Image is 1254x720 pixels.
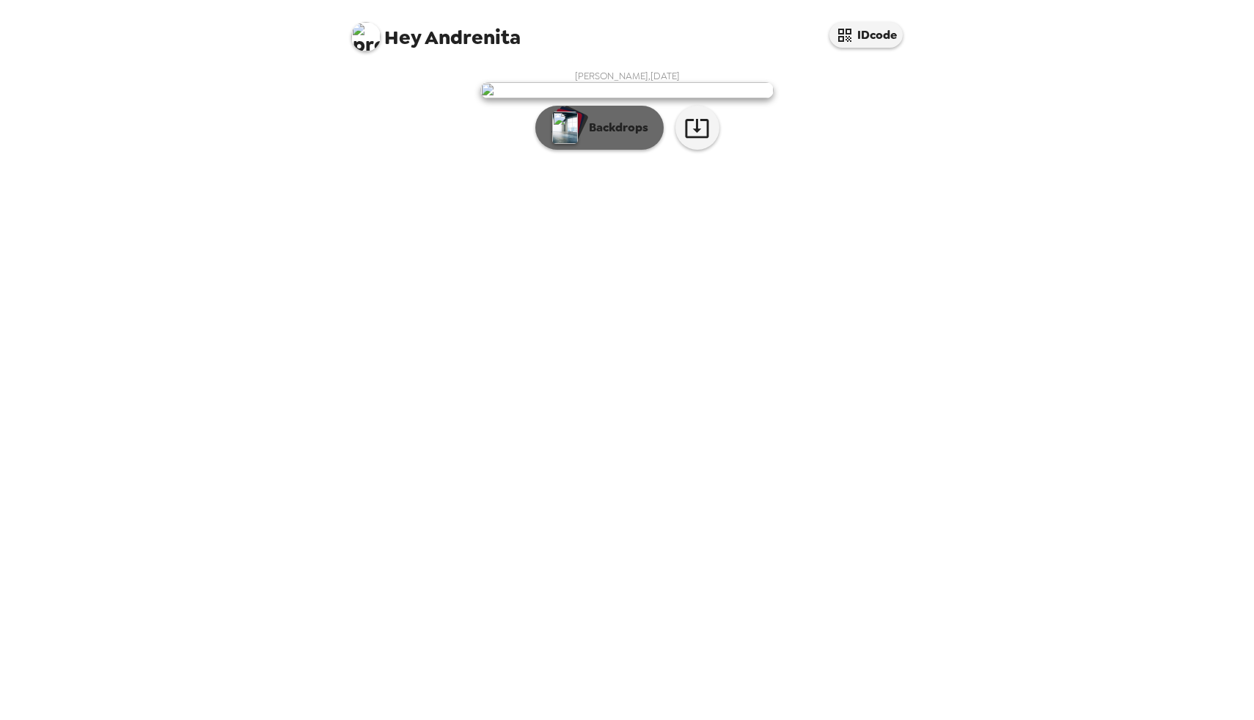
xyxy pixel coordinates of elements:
[351,22,381,51] img: profile pic
[829,22,903,48] button: IDcode
[535,106,664,150] button: Backdrops
[480,82,774,98] img: user
[582,119,648,137] p: Backdrops
[384,24,421,51] span: Hey
[575,70,680,82] span: [PERSON_NAME] , [DATE]
[351,15,521,48] span: Andrenita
